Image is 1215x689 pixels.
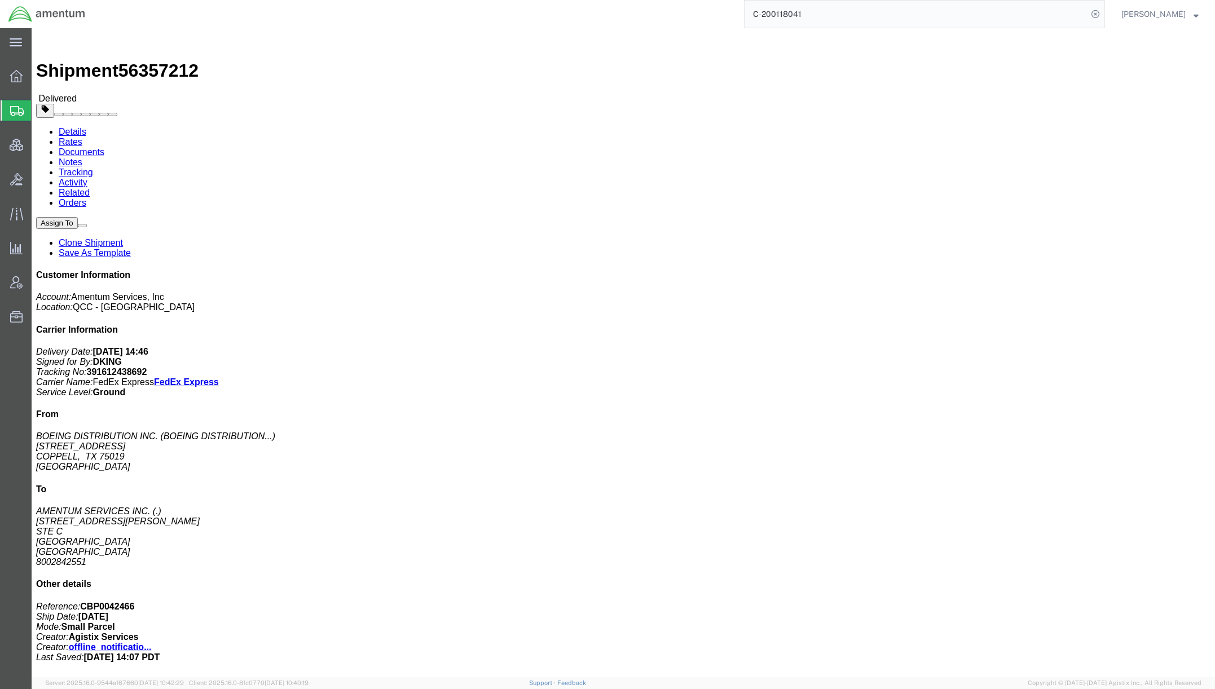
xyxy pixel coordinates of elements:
[1028,678,1201,688] span: Copyright © [DATE]-[DATE] Agistix Inc., All Rights Reserved
[265,679,309,686] span: [DATE] 10:40:19
[557,679,586,686] a: Feedback
[32,28,1215,677] iframe: FS Legacy Container
[1121,7,1199,21] button: [PERSON_NAME]
[1121,8,1186,20] span: Jason Champagne
[529,679,557,686] a: Support
[189,679,309,686] span: Client: 2025.16.0-8fc0770
[138,679,184,686] span: [DATE] 10:42:29
[45,679,184,686] span: Server: 2025.16.0-9544af67660
[8,6,86,23] img: logo
[745,1,1088,28] input: Search for shipment number, reference number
